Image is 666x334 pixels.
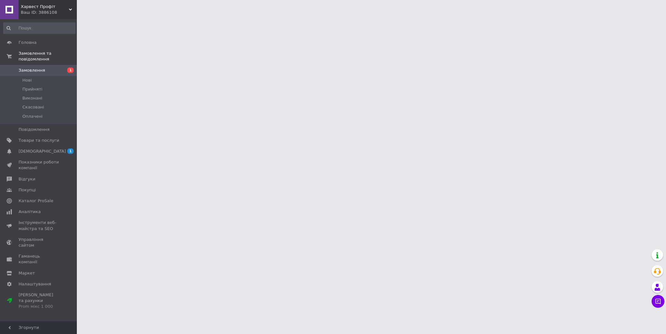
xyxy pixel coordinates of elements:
[19,270,35,276] span: Маркет
[3,22,76,34] input: Пошук
[19,40,37,45] span: Головна
[652,295,664,308] button: Чат з покупцем
[19,220,59,231] span: Інструменти веб-майстра та SEO
[19,292,59,310] span: [PERSON_NAME] та рахунки
[21,10,77,15] div: Ваш ID: 3886108
[67,148,74,154] span: 1
[19,159,59,171] span: Показники роботи компанії
[19,281,51,287] span: Налаштування
[19,138,59,143] span: Товари та послуги
[19,253,59,265] span: Гаманець компанії
[19,209,41,215] span: Аналітика
[19,187,36,193] span: Покупці
[22,114,43,119] span: Оплачені
[19,176,35,182] span: Відгуки
[19,198,53,204] span: Каталог ProSale
[22,86,42,92] span: Прийняті
[21,4,69,10] span: Харвест Профіт
[22,95,42,101] span: Виконані
[67,68,74,73] span: 1
[19,148,66,154] span: [DEMOGRAPHIC_DATA]
[19,51,77,62] span: Замовлення та повідомлення
[19,68,45,73] span: Замовлення
[22,77,32,83] span: Нові
[19,304,59,309] div: Prom мікс 1 000
[19,237,59,248] span: Управління сайтом
[22,104,44,110] span: Скасовані
[19,127,50,132] span: Повідомлення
